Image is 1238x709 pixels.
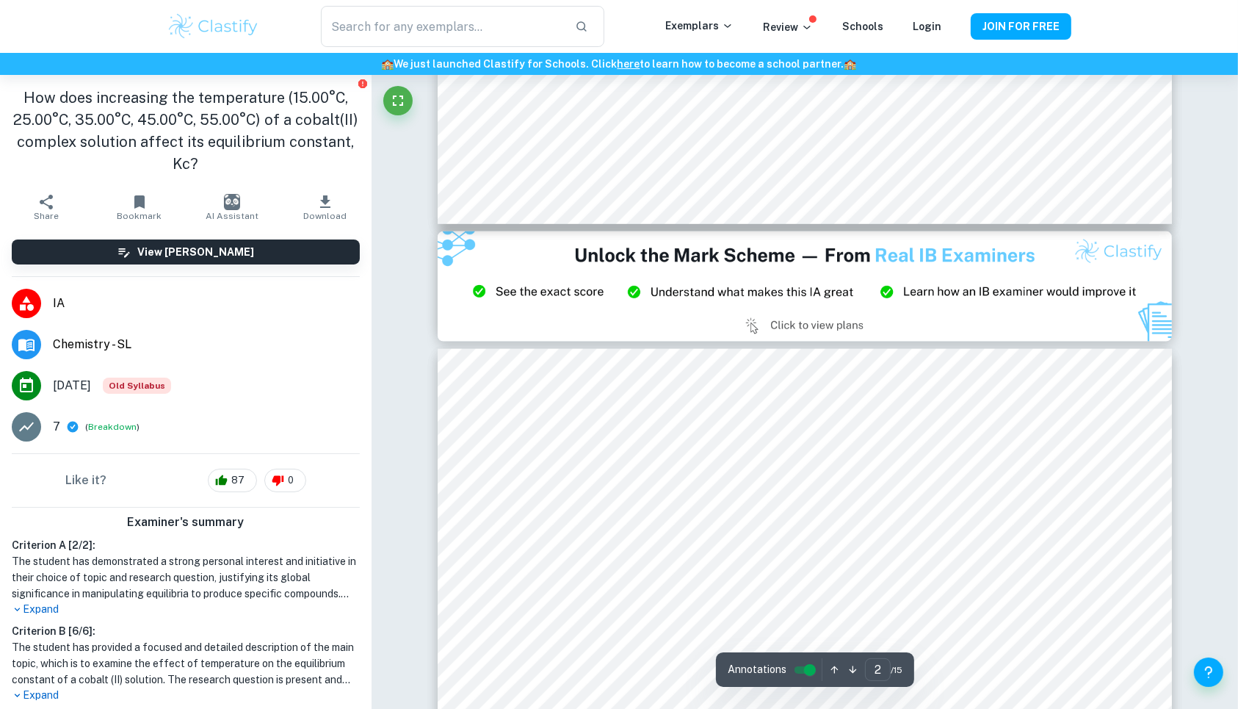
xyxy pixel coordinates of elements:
[842,21,883,32] a: Schools
[167,12,260,41] img: Clastify logo
[206,211,258,221] span: AI Assistant
[103,378,171,394] div: Starting from the May 2025 session, the Chemistry IA requirements have changed. It's OK to refer ...
[913,21,941,32] a: Login
[891,663,902,677] span: / 15
[53,377,91,395] span: [DATE]
[382,58,394,70] span: 🏫
[763,19,813,35] p: Review
[12,87,360,175] h1: How does increasing the temperature (15.00​°C, 25.00°C, 35.00°C, 45.00°C, 55.00°C​) of a cobalt(I...
[278,187,371,228] button: Download
[65,472,106,489] h6: Like it?
[383,86,413,115] button: Fullscreen
[844,58,857,70] span: 🏫
[137,244,254,260] h6: View [PERSON_NAME]
[117,211,162,221] span: Bookmark
[53,418,60,436] p: 7
[358,78,369,89] button: Report issue
[264,469,306,492] div: 0
[208,469,257,492] div: 87
[12,623,360,639] h6: Criterion B [ 6 / 6 ]:
[3,56,1235,72] h6: We just launched Clastify for Schools. Click to learn how to become a school partner.
[53,295,360,312] span: IA
[88,420,137,433] button: Breakdown
[665,18,734,34] p: Exemplars
[186,187,278,228] button: AI Assistant
[280,473,302,488] span: 0
[34,211,59,221] span: Share
[103,378,171,394] span: Old Syllabus
[93,187,185,228] button: Bookmark
[12,537,360,553] h6: Criterion A [ 2 / 2 ]:
[321,6,563,47] input: Search for any exemplars...
[303,211,347,221] span: Download
[438,231,1172,342] img: Ad
[728,662,786,677] span: Annotations
[12,688,360,703] p: Expand
[12,553,360,602] h1: The student has demonstrated a strong personal interest and initiative in their choice of topic a...
[618,58,640,70] a: here
[971,13,1071,40] button: JOIN FOR FREE
[224,194,240,210] img: AI Assistant
[223,473,253,488] span: 87
[85,420,140,434] span: ( )
[1194,658,1223,687] button: Help and Feedback
[53,336,360,353] span: Chemistry - SL
[6,514,366,531] h6: Examiner's summary
[12,602,360,617] p: Expand
[12,639,360,688] h1: The student has provided a focused and detailed description of the main topic, which is to examin...
[12,240,360,264] button: View [PERSON_NAME]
